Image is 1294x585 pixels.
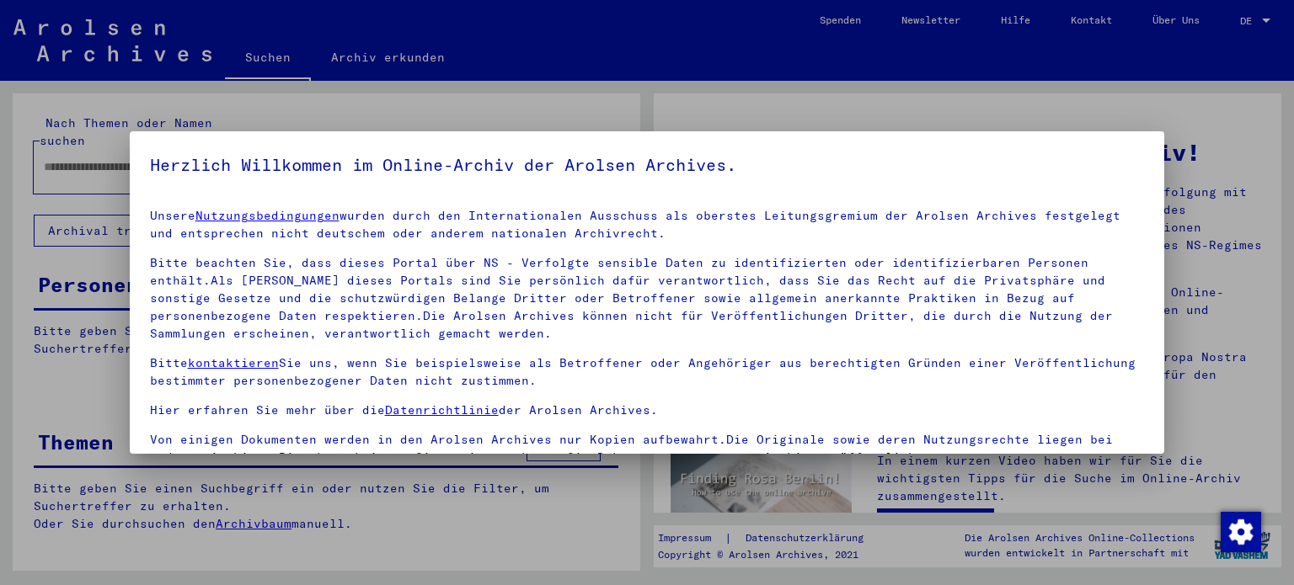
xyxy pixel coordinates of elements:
a: kontaktieren [188,355,279,370]
a: Nutzungsbedingungen [195,208,340,223]
p: Hier erfahren Sie mehr über die der Arolsen Archives. [150,402,1145,419]
p: Unsere wurden durch den Internationalen Ausschuss als oberstes Leitungsgremium der Arolsen Archiv... [150,207,1145,242]
a: Datenrichtlinie [385,402,499,417]
p: Von einigen Dokumenten werden in den Arolsen Archives nur Kopien aufbewahrt.Die Originale sowie d... [150,431,1145,466]
p: Bitte Sie uns, wenn Sie beispielsweise als Betroffener oder Angehöriger aus berechtigten Gründen ... [150,354,1145,390]
h5: Herzlich Willkommen im Online-Archiv der Arolsen Archives. [150,152,1145,178]
p: Bitte beachten Sie, dass dieses Portal über NS - Verfolgte sensible Daten zu identifizierten oder... [150,254,1145,343]
a: kontaktieren Sie uns [317,449,468,465]
img: Zustimmung ändern [1221,512,1261,552]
